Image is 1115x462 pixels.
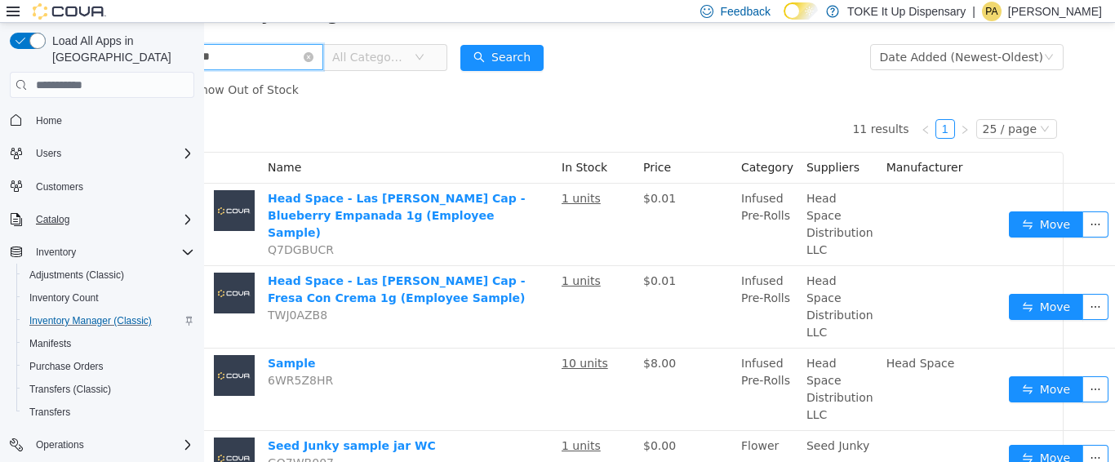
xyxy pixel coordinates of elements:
[439,416,472,429] span: $0.00
[23,288,194,308] span: Inventory Count
[3,241,201,264] button: Inventory
[23,265,131,285] a: Adjustments (Classic)
[36,438,84,451] span: Operations
[29,210,194,229] span: Catalog
[720,3,770,20] span: Feedback
[531,326,596,408] td: Infused Pre-Rolls
[836,101,846,113] i: icon: down
[29,144,68,163] button: Users
[256,22,340,48] button: icon: searchSearch
[784,2,818,20] input: Dark Mode
[756,102,766,112] i: icon: right
[23,402,194,422] span: Transfers
[36,246,76,259] span: Inventory
[3,175,201,198] button: Customers
[29,176,194,197] span: Customers
[602,138,655,151] span: Suppliers
[29,337,71,350] span: Manifests
[602,334,669,398] span: Head Space Distribution LLC
[840,29,850,41] i: icon: down
[731,96,751,116] li: 1
[712,96,731,116] li: Previous Page
[23,380,118,399] a: Transfers (Classic)
[23,334,194,353] span: Manifests
[211,29,220,41] i: icon: down
[29,242,194,262] span: Inventory
[358,334,404,347] u: 10 units
[46,33,194,65] span: Load All Apps in [GEOGRAPHIC_DATA]
[29,269,124,282] span: Adjustments (Classic)
[23,357,110,376] a: Purchase Orders
[23,288,105,308] a: Inventory Count
[64,416,232,429] a: Seed Junky sample jar WC
[16,401,201,424] button: Transfers
[676,22,839,47] div: Date Added (Newest-Oldest)
[3,108,201,131] button: Home
[29,177,90,197] a: Customers
[439,138,467,151] span: Price
[29,144,194,163] span: Users
[3,433,201,456] button: Operations
[717,102,726,112] i: icon: left
[358,251,397,264] u: 1 units
[29,406,70,419] span: Transfers
[16,355,201,378] button: Purchase Orders
[682,334,751,347] span: Head Space
[732,97,750,115] a: 1
[10,332,51,373] img: Sample placeholder
[847,2,966,21] p: TOKE It Up Dispensary
[29,383,111,396] span: Transfers (Classic)
[100,29,109,39] i: icon: close-circle
[531,161,596,243] td: Infused Pre-Rolls
[36,114,62,127] span: Home
[805,271,880,297] button: icon: swapMove
[29,314,152,327] span: Inventory Manager (Classic)
[29,435,194,455] span: Operations
[531,243,596,326] td: Infused Pre-Rolls
[64,433,130,446] span: GQ7WB007
[29,291,99,304] span: Inventory Count
[23,357,194,376] span: Purchase Orders
[29,360,104,373] span: Purchase Orders
[64,286,123,299] span: TWJ0AZB8
[779,97,833,115] div: 25 / page
[36,180,83,193] span: Customers
[3,142,201,165] button: Users
[29,111,69,131] a: Home
[602,169,669,233] span: Head Space Distribution LLC
[358,169,397,182] u: 1 units
[537,138,589,151] span: Category
[64,169,322,216] a: Head Space - Las [PERSON_NAME] Cap - Blueberry Empanada 1g (Employee Sample)
[64,251,322,282] a: Head Space - Las [PERSON_NAME] Cap - Fresa Con Crema 1g (Employee Sample)
[648,96,704,116] li: 11 results
[64,220,130,233] span: Q7DGBUCR
[29,210,76,229] button: Catalog
[29,242,82,262] button: Inventory
[23,334,78,353] a: Manifests
[985,2,997,21] span: PA
[23,311,158,331] a: Inventory Manager (Classic)
[878,271,904,297] button: icon: ellipsis
[972,2,975,21] p: |
[23,380,194,399] span: Transfers (Classic)
[33,3,106,20] img: Cova
[878,422,904,448] button: icon: ellipsis
[23,402,77,422] a: Transfers
[878,189,904,215] button: icon: ellipsis
[36,213,69,226] span: Catalog
[751,96,771,116] li: Next Page
[602,416,665,429] span: Seed Junky
[23,265,194,285] span: Adjustments (Classic)
[682,138,759,151] span: Manufacturer
[128,26,202,42] span: All Categories
[358,416,397,429] u: 1 units
[805,422,880,448] button: icon: swapMove
[439,169,472,182] span: $0.01
[10,250,51,291] img: Head Space - Las Frescas Cap - Fresa Con Crema 1g (Employee Sample) placeholder
[16,378,201,401] button: Transfers (Classic)
[10,167,51,208] img: Head Space - Las Frescas Cap - Blueberry Empanada 1g (Employee Sample) placeholder
[16,287,201,309] button: Inventory Count
[439,251,472,264] span: $0.01
[982,2,1002,21] div: Paloma Alvelais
